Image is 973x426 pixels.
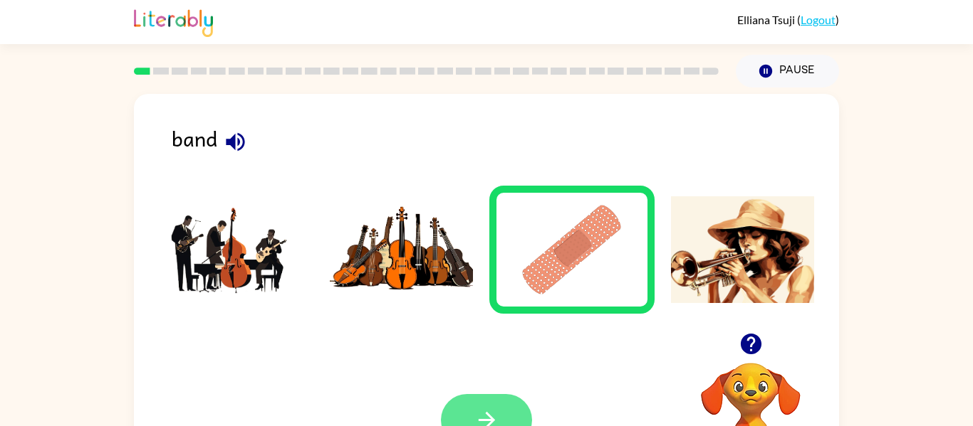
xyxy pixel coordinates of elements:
img: Answer choice 1 [159,196,303,303]
div: band [172,122,839,167]
img: Answer choice 4 [671,196,815,303]
img: Literably [134,6,213,37]
div: ( ) [737,13,839,26]
img: Answer choice 3 [500,196,644,303]
span: Elliana Tsuji [737,13,797,26]
img: Answer choice 2 [330,196,474,303]
a: Logout [801,13,836,26]
button: Pause [736,55,839,87]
